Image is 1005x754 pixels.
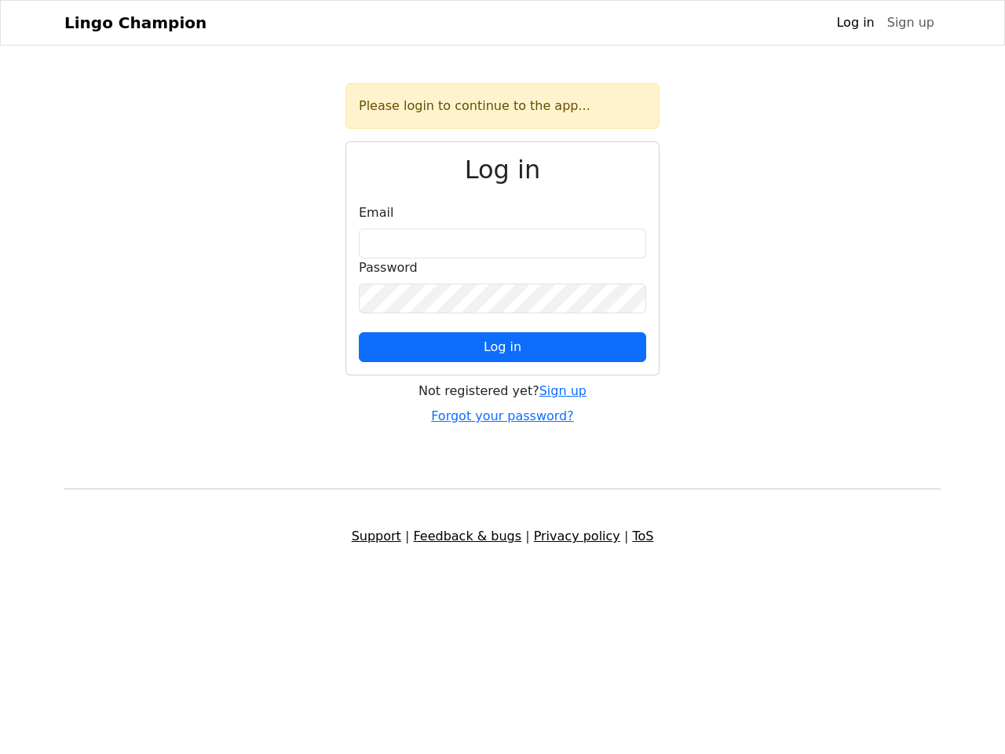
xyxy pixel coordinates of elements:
div: Please login to continue to the app... [345,83,660,129]
a: Support [352,529,401,544]
a: ToS [632,529,653,544]
a: Feedback & bugs [413,529,521,544]
a: Privacy policy [534,529,620,544]
span: Log in [484,339,521,354]
label: Password [359,258,418,277]
a: Sign up [881,7,941,38]
div: Not registered yet? [345,382,660,401]
a: Lingo Champion [64,7,206,38]
div: | | | [55,527,950,546]
a: Log in [830,7,880,38]
button: Log in [359,332,646,362]
label: Email [359,203,393,222]
a: Sign up [539,383,587,398]
a: Forgot your password? [431,408,574,423]
h2: Log in [359,155,646,185]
